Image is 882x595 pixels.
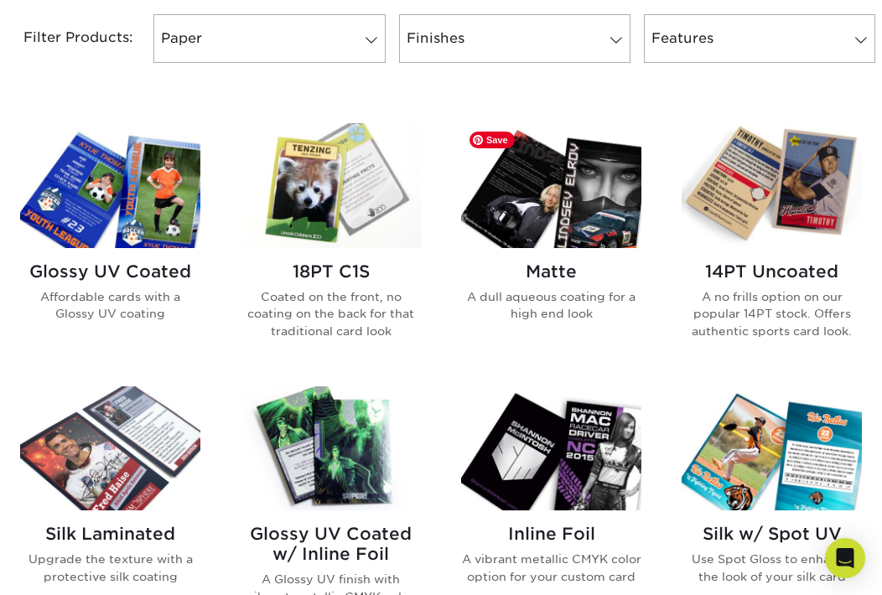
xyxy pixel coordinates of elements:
h2: Glossy UV Coated [20,261,200,282]
h2: Matte [461,261,641,282]
img: Silk w/ Spot UV Trading Cards [682,386,862,511]
img: Silk Laminated Trading Cards [20,386,200,511]
img: 18PT C1S Trading Cards [241,123,421,248]
a: Matte Trading Cards Matte A dull aqueous coating for a high end look [461,123,641,366]
a: 14PT Uncoated Trading Cards 14PT Uncoated A no frills option on our popular 14PT stock. Offers au... [682,123,862,366]
a: 18PT C1S Trading Cards 18PT C1S Coated on the front, no coating on the back for that traditional ... [241,123,421,366]
h2: Silk w/ Spot UV [682,524,862,544]
p: Coated on the front, no coating on the back for that traditional card look [241,288,421,339]
a: Features [644,14,875,63]
img: 14PT Uncoated Trading Cards [682,123,862,248]
a: Glossy UV Coated Trading Cards Glossy UV Coated Affordable cards with a Glossy UV coating [20,123,200,366]
p: A vibrant metallic CMYK color option for your custom card [461,551,641,585]
h2: 18PT C1S [241,261,421,282]
h2: Silk Laminated [20,524,200,544]
span: Save [470,132,515,148]
img: Inline Foil Trading Cards [461,386,641,511]
img: Glossy UV Coated w/ Inline Foil Trading Cards [241,386,421,511]
p: A no frills option on our popular 14PT stock. Offers authentic sports card look. [682,288,862,339]
p: A dull aqueous coating for a high end look [461,288,641,323]
p: Use Spot Gloss to enhance the look of your silk card [682,551,862,585]
h2: Inline Foil [461,524,641,544]
img: Matte Trading Cards [461,123,641,248]
div: Open Intercom Messenger [825,538,865,578]
a: Finishes [399,14,630,63]
p: Affordable cards with a Glossy UV coating [20,288,200,323]
img: Glossy UV Coated Trading Cards [20,123,200,248]
h2: 14PT Uncoated [682,261,862,282]
h2: Glossy UV Coated w/ Inline Foil [241,524,421,564]
a: Paper [153,14,385,63]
